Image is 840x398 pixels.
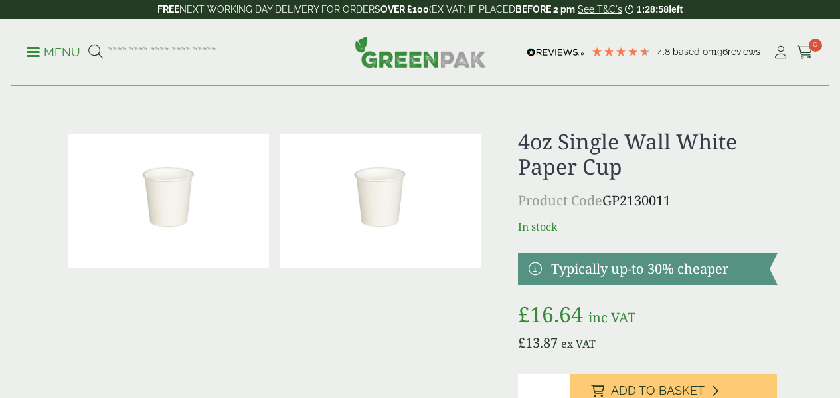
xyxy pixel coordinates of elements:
strong: BEFORE 2 pm [515,4,575,15]
span: inc VAT [588,308,635,326]
span: 0 [809,39,822,52]
p: In stock [518,219,778,235]
div: 4.79 Stars [591,46,651,58]
span: Add to Basket [611,383,705,398]
span: £ [518,334,525,351]
span: 1:28:58 [637,4,669,15]
span: 4.8 [657,47,673,57]
span: £ [518,300,530,328]
span: left [669,4,683,15]
span: Product Code [518,191,602,209]
h1: 4oz Single Wall White Paper Cup [518,129,778,180]
span: reviews [728,47,760,57]
img: 4oz Single Wall White Paper Cup Full Case Of 0 [280,134,481,268]
a: See T&C's [578,4,622,15]
img: GreenPak Supplies [355,36,486,68]
bdi: 13.87 [518,334,558,351]
img: 4oz Single Wall White Paper Cup 0 [68,134,270,268]
strong: FREE [157,4,179,15]
strong: OVER £100 [380,4,429,15]
i: Cart [797,46,813,59]
img: REVIEWS.io [527,48,584,57]
bdi: 16.64 [518,300,583,328]
span: 196 [713,47,728,57]
i: My Account [772,46,789,59]
a: Menu [27,45,80,58]
span: ex VAT [561,336,596,351]
a: 0 [797,43,813,62]
p: GP2130011 [518,191,778,211]
p: Menu [27,45,80,60]
span: Based on [673,47,713,57]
